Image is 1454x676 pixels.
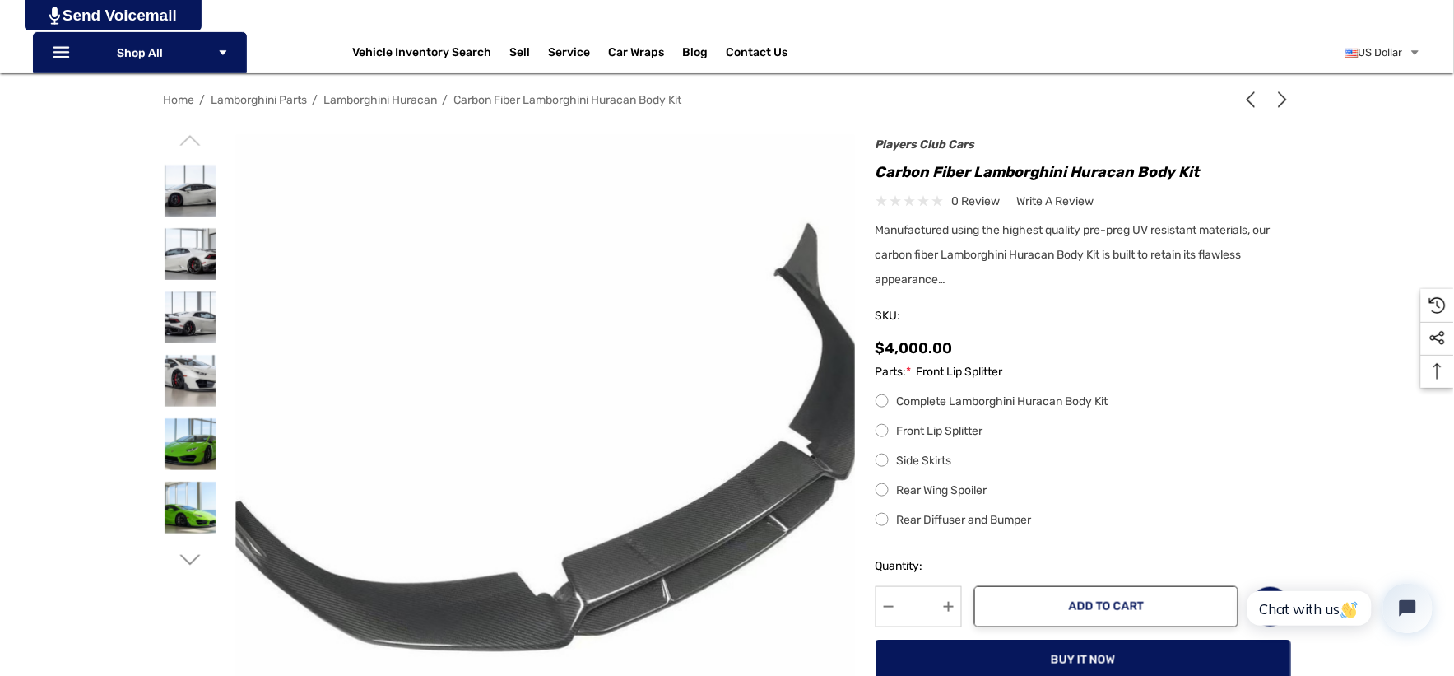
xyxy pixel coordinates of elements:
[1268,91,1291,108] a: Next
[876,481,1291,501] label: Rear Wing Spoiler
[211,93,308,107] a: Lamborghini Parts
[51,44,76,63] svg: Icon Line
[876,451,1291,471] label: Side Skirts
[165,165,216,217] img: Players Club Carbon Fiber Lamborghini Huracan Body Kit
[179,550,200,571] svg: Go to slide 2 of 6
[454,93,682,107] a: Carbon Fiber Lamborghini Huracan Body Kit
[1429,330,1446,347] svg: Social Media
[324,93,438,107] a: Lamborghini Huracan
[609,45,665,63] span: Car Wraps
[165,418,216,470] img: Players Club Carbon Fiber Lamborghini Huracan Body Kit
[165,228,216,280] img: Players Club Carbon Fiber Lamborghini Huracan Body Kit
[876,159,1291,185] h1: Carbon Fiber Lamborghini Huracan Body Kit
[952,191,1001,212] span: 0 review
[164,93,195,107] a: Home
[33,32,247,73] p: Shop All
[1017,194,1094,209] span: Write a Review
[683,45,708,63] a: Blog
[217,47,229,58] svg: Icon Arrow Down
[876,422,1291,441] label: Front Lip Splitter
[164,86,1291,114] nav: Breadcrumb
[876,138,975,152] a: Players Club Cars
[876,223,1271,287] span: Manufactured using the highest quality pre-preg UV resistant materials, our carbon fiber Lamborgh...
[510,36,549,69] a: Sell
[179,130,200,151] svg: Go to slide 6 of 6
[727,45,788,63] a: Contact Us
[876,362,1291,382] label: Parts:
[876,339,953,357] span: $4,000.00
[165,482,216,534] img: Players Club Carbon Fiber Lamborghini Huracan Body Kit
[1429,297,1446,314] svg: Recently Viewed
[353,45,492,63] a: Vehicle Inventory Search
[876,305,958,328] span: SKU:
[165,291,216,343] img: Players Club Carbon Fiber Lamborghini Huracan Body Kit
[876,392,1291,412] label: Complete Lamborghini Huracan Body Kit
[609,36,683,69] a: Car Wraps
[165,355,216,407] img: Players Club Carbon Fiber Lamborghini Huracan Body Kit
[876,557,962,576] label: Quantity:
[917,362,1003,382] span: Front Lip Splitter
[1421,363,1454,380] svg: Top
[549,45,591,63] a: Service
[1229,570,1447,647] iframe: Tidio Chat
[876,510,1291,530] label: Rear Diffuser and Bumper
[1017,191,1094,212] a: Write a Review
[974,586,1238,627] button: Add to Cart
[510,45,531,63] span: Sell
[1345,36,1421,69] a: USD
[1243,91,1266,108] a: Previous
